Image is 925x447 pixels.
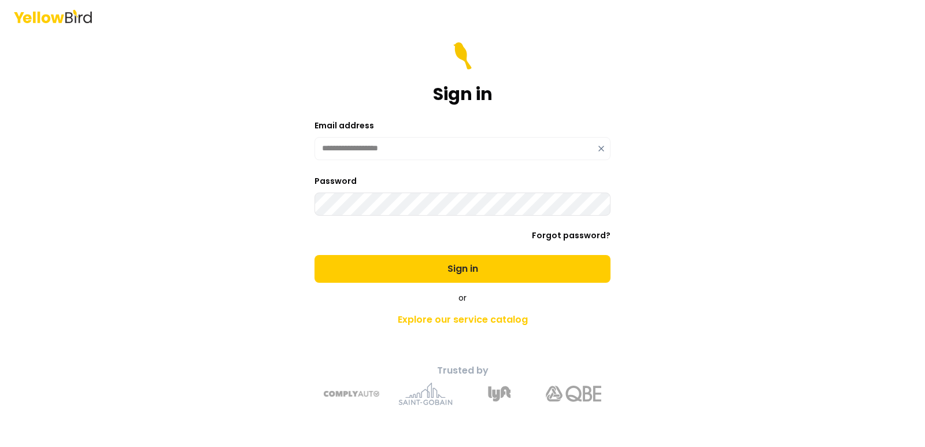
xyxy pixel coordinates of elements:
a: Forgot password? [532,230,610,241]
h1: Sign in [433,84,493,105]
p: Trusted by [259,364,666,378]
button: Sign in [314,255,610,283]
span: or [458,292,467,304]
label: Email address [314,120,374,131]
a: Explore our service catalog [259,308,666,331]
label: Password [314,175,357,187]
